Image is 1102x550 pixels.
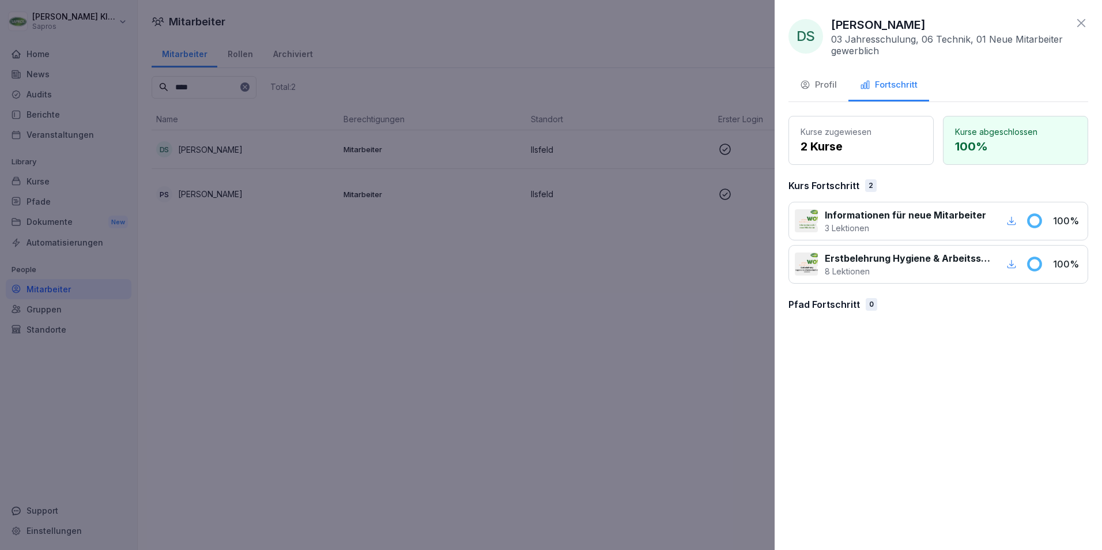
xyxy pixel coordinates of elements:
[825,208,986,222] p: Informationen für neue Mitarbeiter
[801,126,922,138] p: Kurse zugewiesen
[865,179,877,192] div: 2
[788,179,859,193] p: Kurs Fortschritt
[801,138,922,155] p: 2 Kurse
[955,126,1076,138] p: Kurse abgeschlossen
[831,33,1069,56] p: 03 Jahresschulung, 06 Technik, 01 Neue Mitarbeiter gewerblich
[866,298,877,311] div: 0
[1053,257,1082,271] p: 100 %
[848,70,929,101] button: Fortschritt
[788,19,823,54] div: DS
[825,251,990,265] p: Erstbelehrung Hygiene & Arbeitssicherheit
[800,78,837,92] div: Profil
[788,70,848,101] button: Profil
[825,222,986,234] p: 3 Lektionen
[860,78,918,92] div: Fortschritt
[825,265,990,277] p: 8 Lektionen
[955,138,1076,155] p: 100 %
[1053,214,1082,228] p: 100 %
[831,16,926,33] p: [PERSON_NAME]
[788,297,860,311] p: Pfad Fortschritt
